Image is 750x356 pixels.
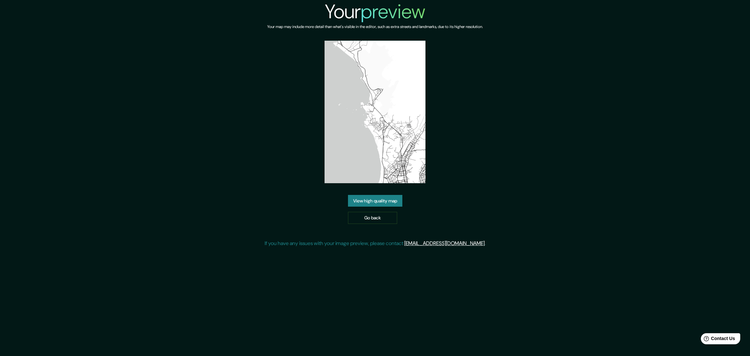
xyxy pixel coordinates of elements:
iframe: Help widget launcher [692,331,743,349]
h6: Your map may include more detail than what's visible in the editor, such as extra streets and lan... [267,23,483,30]
a: Go back [348,212,397,224]
p: If you have any issues with your image preview, please contact . [265,240,486,247]
a: View high quality map [348,195,402,207]
img: created-map-preview [325,41,425,183]
a: [EMAIL_ADDRESS][DOMAIN_NAME] [404,240,485,247]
